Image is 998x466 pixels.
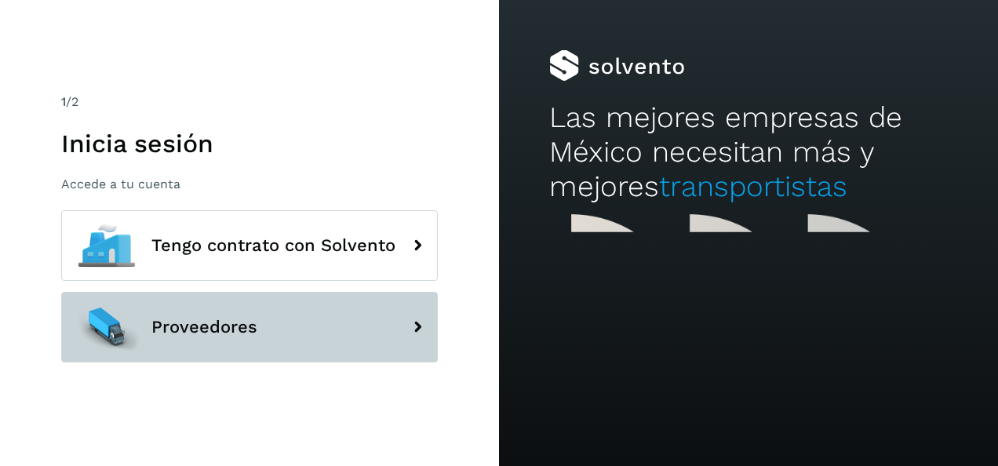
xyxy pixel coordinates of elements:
span: transportistas [659,169,847,203]
p: Accede a tu cuenta [61,177,438,191]
span: Proveedores [151,318,257,337]
button: Tengo contrato con Solvento [61,210,438,281]
h1: Inicia sesión [61,129,438,158]
span: 1 [61,94,66,109]
button: Proveedores [61,292,438,362]
div: /2 [61,93,438,111]
h2: Las mejores empresas de México necesitan más y mejores [549,100,949,205]
span: Tengo contrato con Solvento [151,236,395,255]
